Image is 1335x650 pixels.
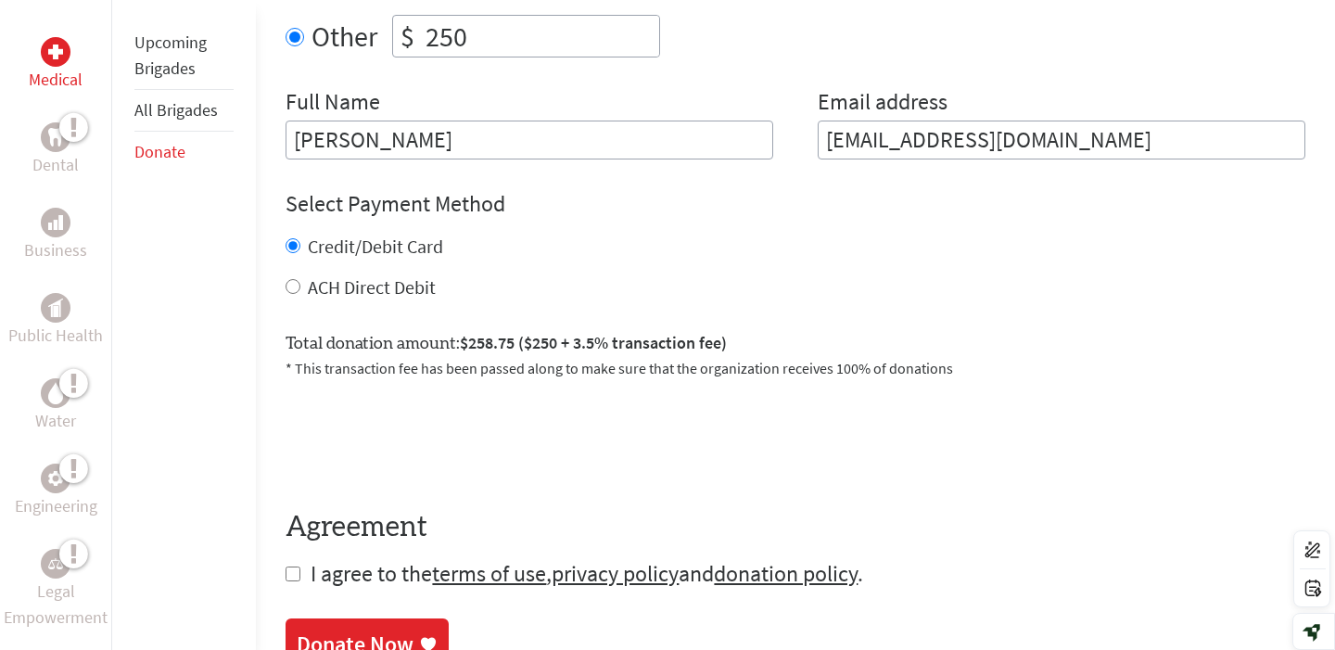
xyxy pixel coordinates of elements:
[286,401,567,474] iframe: To enrich screen reader interactions, please activate Accessibility in Grammarly extension settings
[134,22,234,90] li: Upcoming Brigades
[286,189,1305,219] h4: Select Payment Method
[308,275,436,299] label: ACH Direct Debit
[8,293,103,349] a: Public HealthPublic Health
[286,511,1305,544] h4: Agreement
[48,45,63,59] img: Medical
[134,90,234,132] li: All Brigades
[134,99,218,121] a: All Brigades
[41,208,70,237] div: Business
[311,559,863,588] span: I agree to the , and .
[8,323,103,349] p: Public Health
[48,128,63,146] img: Dental
[35,378,76,434] a: WaterWater
[432,559,546,588] a: terms of use
[552,559,679,588] a: privacy policy
[15,464,97,519] a: EngineeringEngineering
[48,471,63,486] img: Engineering
[818,121,1305,159] input: Your Email
[286,357,1305,379] p: * This transaction fee has been passed along to make sure that the organization receives 100% of ...
[48,215,63,230] img: Business
[308,235,443,258] label: Credit/Debit Card
[393,16,422,57] div: $
[48,558,63,569] img: Legal Empowerment
[286,87,380,121] label: Full Name
[24,237,87,263] p: Business
[311,15,377,57] label: Other
[15,493,97,519] p: Engineering
[4,579,108,631] p: Legal Empowerment
[35,408,76,434] p: Water
[41,37,70,67] div: Medical
[818,87,947,121] label: Email address
[134,32,207,79] a: Upcoming Brigades
[29,67,83,93] p: Medical
[286,121,773,159] input: Enter Full Name
[41,378,70,408] div: Water
[41,464,70,493] div: Engineering
[286,330,727,357] label: Total donation amount:
[41,293,70,323] div: Public Health
[460,332,727,353] span: $258.75 ($250 + 3.5% transaction fee)
[41,122,70,152] div: Dental
[714,559,858,588] a: donation policy
[134,132,234,172] li: Donate
[32,152,79,178] p: Dental
[48,299,63,317] img: Public Health
[4,549,108,631] a: Legal EmpowermentLegal Empowerment
[41,549,70,579] div: Legal Empowerment
[48,382,63,403] img: Water
[29,37,83,93] a: MedicalMedical
[422,16,659,57] input: Enter Amount
[32,122,79,178] a: DentalDental
[24,208,87,263] a: BusinessBusiness
[134,141,185,162] a: Donate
